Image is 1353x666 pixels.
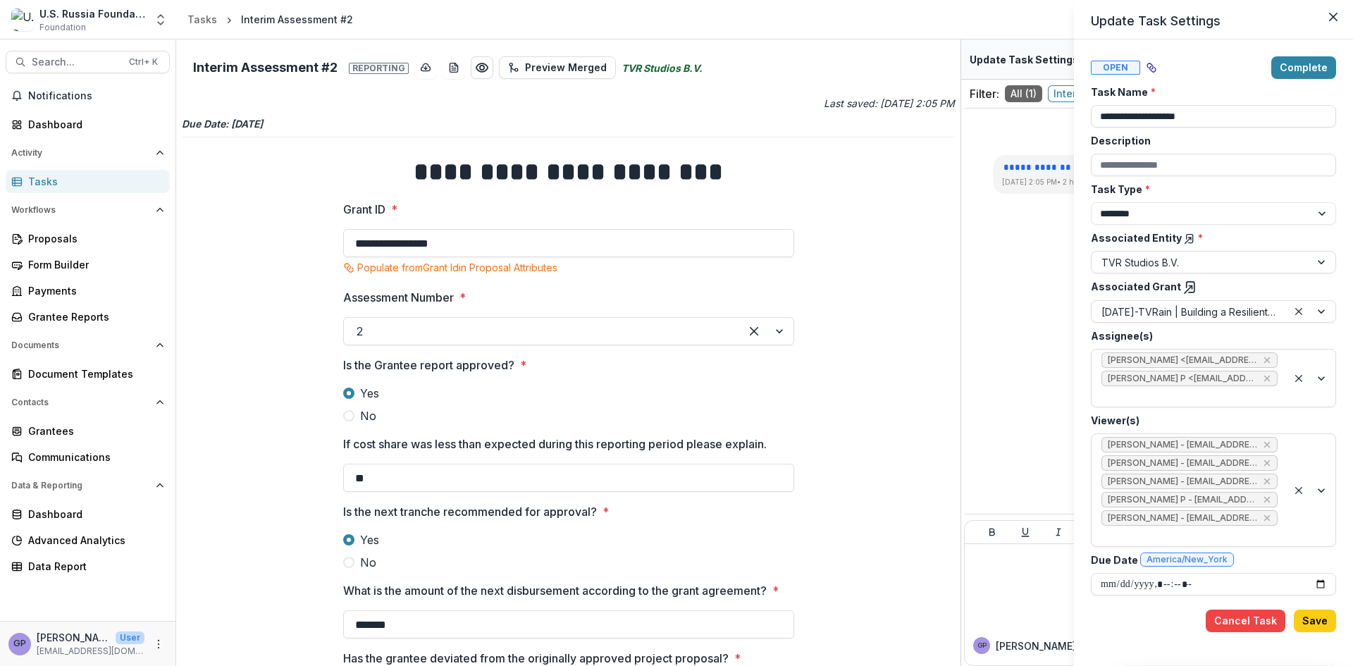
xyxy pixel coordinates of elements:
[1108,495,1257,505] span: [PERSON_NAME] P - [EMAIL_ADDRESS][DOMAIN_NAME]
[1261,456,1273,470] div: Remove Jemile Kelderman - jkelderman@usrf.us
[1261,371,1273,386] div: Remove Bennett P <bpease@usrf.us> (bpease@usrf.us)
[1290,482,1307,499] div: Clear selected options
[1091,328,1328,343] label: Assignee(s)
[1322,6,1345,28] button: Close
[1091,553,1328,567] label: Due Date
[1206,610,1285,632] button: Cancel Task
[1290,370,1307,387] div: Clear selected options
[1261,438,1273,452] div: Remove Gennady Podolny - gpodolny@usrf.us
[1261,493,1273,507] div: Remove Bennett P - bpease@usrf.us
[1261,511,1273,525] div: Remove Emma K - ekaplon@usrf.us
[1091,85,1328,99] label: Task Name
[1271,56,1336,79] button: Complete
[1261,353,1273,367] div: Remove Igor Zevelev <izevelev@usrf.us> (izevelev@usrf.us)
[1108,458,1257,468] span: [PERSON_NAME] - [EMAIL_ADDRESS][DOMAIN_NAME]
[1091,133,1328,148] label: Description
[1261,474,1273,488] div: Remove Anna P - apulaski@usrf.us
[1091,230,1328,245] label: Associated Entity
[1091,413,1328,428] label: Viewer(s)
[1294,610,1336,632] button: Save
[1091,182,1328,197] label: Task Type
[1147,555,1228,565] span: America/New_York
[1108,440,1257,450] span: [PERSON_NAME] - [EMAIL_ADDRESS][DOMAIN_NAME]
[1108,513,1257,523] span: [PERSON_NAME] - [EMAIL_ADDRESS][DOMAIN_NAME]
[1140,56,1163,79] button: View dependent tasks
[1290,303,1307,320] div: Clear selected options
[1091,61,1140,75] span: Open
[1108,355,1257,365] span: [PERSON_NAME] <[EMAIL_ADDRESS][DOMAIN_NAME]> ([EMAIL_ADDRESS][DOMAIN_NAME])
[1091,279,1328,295] label: Associated Grant
[1108,374,1257,383] span: [PERSON_NAME] P <[EMAIL_ADDRESS][DOMAIN_NAME]> ([EMAIL_ADDRESS][DOMAIN_NAME])
[1108,476,1257,486] span: [PERSON_NAME] - [EMAIL_ADDRESS][DOMAIN_NAME]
